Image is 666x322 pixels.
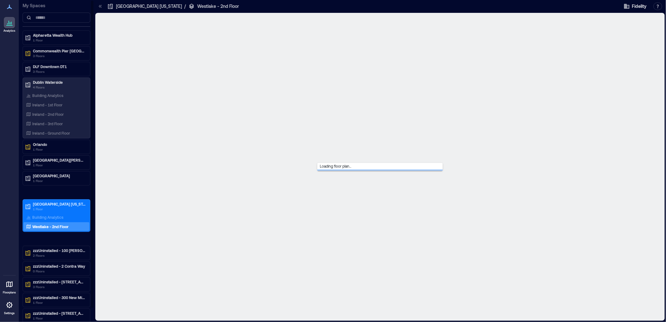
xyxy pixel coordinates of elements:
[184,3,186,9] p: /
[32,215,63,220] p: Building Analytics
[33,201,86,207] p: [GEOGRAPHIC_DATA] [US_STATE]
[33,158,86,163] p: [GEOGRAPHIC_DATA][PERSON_NAME]
[33,248,86,253] p: zzzUninstalled - 100 [PERSON_NAME]
[32,102,62,107] p: Ireland - 1st Floor
[33,178,86,183] p: 1 Floor
[33,163,86,168] p: 1 Floor
[33,284,86,289] p: 3 Floors
[33,85,86,90] p: 4 Floors
[33,311,86,316] p: zzzUninstalled - [STREET_ADDRESS][US_STATE]
[33,38,86,43] p: 1 Floor
[33,173,86,178] p: [GEOGRAPHIC_DATA]
[4,311,15,315] p: Settings
[33,253,86,258] p: 2 Floors
[33,300,86,305] p: 1 Floor
[632,3,647,9] span: Fidelity
[33,279,86,284] p: zzzUninstalled - [STREET_ADDRESS]
[2,298,17,317] a: Settings
[33,33,86,38] p: Alpharetta Wealth Hub
[33,80,86,85] p: Dublin Waterside
[33,48,86,53] p: Commonwealth Pier [GEOGRAPHIC_DATA]
[33,64,86,69] p: DLF Downtown DT1
[33,207,86,212] p: 1 Floor
[23,3,90,9] p: My Spaces
[197,3,239,9] p: Westlake - 2nd Floor
[32,121,63,126] p: Ireland - 3rd Floor
[3,291,16,294] p: Floorplans
[3,29,15,33] p: Analytics
[33,147,86,152] p: 1 Floor
[32,131,70,136] p: Ireland - Ground Floor
[33,69,86,74] p: 3 Floors
[33,142,86,147] p: Orlando
[33,269,86,274] p: 0 Floors
[116,3,182,9] p: [GEOGRAPHIC_DATA] [US_STATE]
[317,161,354,171] span: Loading floor plan...
[33,295,86,300] p: zzzUninstalled - 300 New Millennium
[32,224,69,229] p: Westlake - 2nd Floor
[2,15,17,35] a: Analytics
[622,1,648,11] button: Fidelity
[33,53,86,58] p: 3 Floors
[33,264,86,269] p: zzzUninstalled - 2 Contra Way
[1,277,18,296] a: Floorplans
[33,316,86,321] p: 1 Floor
[32,93,63,98] p: Building Analytics
[32,112,64,117] p: Ireland - 2nd Floor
